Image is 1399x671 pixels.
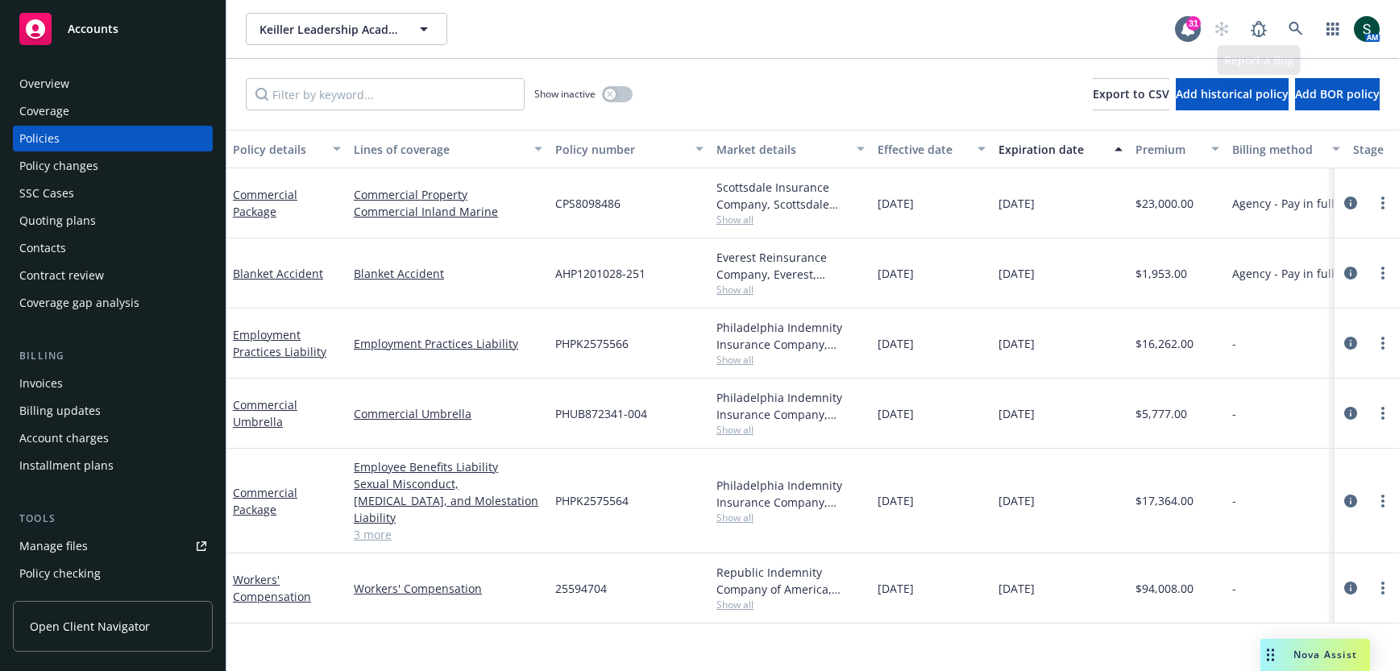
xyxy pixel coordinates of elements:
[13,398,213,424] a: Billing updates
[1232,141,1322,158] div: Billing method
[1280,13,1312,45] a: Search
[1341,404,1360,423] a: circleInformation
[13,208,213,234] a: Quoting plans
[716,141,847,158] div: Market details
[13,453,213,478] a: Installment plans
[19,235,66,261] div: Contacts
[1232,335,1236,352] span: -
[19,126,60,151] div: Policies
[555,492,629,509] span: PHPK2575564
[13,511,213,527] div: Tools
[233,572,311,604] a: Workers' Compensation
[878,195,914,212] span: [DATE]
[998,265,1035,282] span: [DATE]
[1341,491,1360,511] a: circleInformation
[13,290,213,316] a: Coverage gap analysis
[1129,130,1226,168] button: Premium
[1176,86,1289,101] span: Add historical policy
[1186,16,1201,31] div: 31
[233,327,326,359] a: Employment Practices Liability
[878,265,914,282] span: [DATE]
[1232,195,1335,212] span: Agency - Pay in full
[1293,648,1357,661] span: Nova Assist
[1373,333,1393,353] a: more
[998,141,1105,158] div: Expiration date
[68,23,118,35] span: Accounts
[226,130,347,168] button: Policy details
[1093,86,1169,101] span: Export to CSV
[19,533,88,559] div: Manage files
[354,526,542,543] a: 3 more
[1373,404,1393,423] a: more
[19,561,101,586] div: Policy checking
[1373,263,1393,283] a: more
[716,477,865,511] div: Philadelphia Indemnity Insurance Company, [GEOGRAPHIC_DATA] Insurance Companies
[1232,492,1236,509] span: -
[233,187,297,219] a: Commercial Package
[13,425,213,451] a: Account charges
[233,141,323,158] div: Policy details
[1341,333,1360,353] a: circleInformation
[354,186,542,203] a: Commercial Property
[878,405,914,422] span: [DATE]
[347,130,549,168] button: Lines of coverage
[19,371,63,396] div: Invoices
[716,564,865,598] div: Republic Indemnity Company of America, [GEOGRAPHIC_DATA] Indemnity
[716,423,865,437] span: Show all
[13,561,213,586] a: Policy checking
[878,580,914,597] span: [DATE]
[233,397,297,429] a: Commercial Umbrella
[1226,130,1347,168] button: Billing method
[878,141,968,158] div: Effective date
[878,492,914,509] span: [DATE]
[13,263,213,288] a: Contract review
[1317,13,1349,45] a: Switch app
[998,580,1035,597] span: [DATE]
[1260,639,1370,671] button: Nova Assist
[354,203,542,220] a: Commercial Inland Marine
[1341,578,1360,598] a: circleInformation
[716,353,865,367] span: Show all
[354,475,542,526] a: Sexual Misconduct, [MEDICAL_DATA], and Molestation Liability
[246,13,447,45] button: Keiller Leadership Academy
[1135,195,1194,212] span: $23,000.00
[710,130,871,168] button: Market details
[13,533,213,559] a: Manage files
[998,492,1035,509] span: [DATE]
[555,195,621,212] span: CPS8098486
[716,249,865,283] div: Everest Reinsurance Company, Everest, [PERSON_NAME] Insurance
[19,180,74,206] div: SSC Cases
[1341,193,1360,213] a: circleInformation
[1373,193,1393,213] a: more
[555,405,647,422] span: PHUB872341-004
[1093,78,1169,110] button: Export to CSV
[998,335,1035,352] span: [DATE]
[354,335,542,352] a: Employment Practices Liability
[1232,405,1236,422] span: -
[19,398,101,424] div: Billing updates
[354,405,542,422] a: Commercial Umbrella
[19,425,109,451] div: Account charges
[19,453,114,478] div: Installment plans
[354,141,525,158] div: Lines of coverage
[1373,578,1393,598] a: more
[13,153,213,179] a: Policy changes
[13,180,213,206] a: SSC Cases
[716,389,865,423] div: Philadelphia Indemnity Insurance Company, [GEOGRAPHIC_DATA] Insurance Companies
[716,598,865,611] span: Show all
[13,71,213,97] a: Overview
[1135,141,1202,158] div: Premium
[13,348,213,364] div: Billing
[19,263,104,288] div: Contract review
[992,130,1129,168] button: Expiration date
[30,618,150,635] span: Open Client Navigator
[716,213,865,226] span: Show all
[1295,78,1380,110] button: Add BOR policy
[549,130,710,168] button: Policy number
[716,179,865,213] div: Scottsdale Insurance Company, Scottsdale Insurance Company (Nationwide), CRC Group
[1206,13,1238,45] a: Start snowing
[19,290,139,316] div: Coverage gap analysis
[998,195,1035,212] span: [DATE]
[1135,335,1194,352] span: $16,262.00
[878,335,914,352] span: [DATE]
